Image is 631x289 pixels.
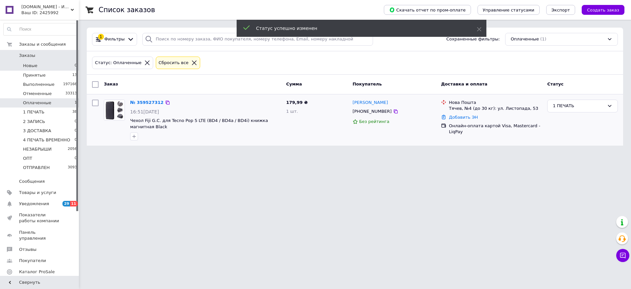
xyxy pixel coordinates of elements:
span: Покупатели [19,258,46,264]
span: Отзывы [19,247,36,253]
span: 1 шт. [286,109,298,114]
span: Сообщения [19,179,45,184]
span: Скачать отчет по пром-оплате [389,7,466,13]
button: Управление статусами [478,5,540,15]
span: 33313 [65,91,77,97]
div: 1 [98,34,104,40]
span: Экспорт [551,8,570,12]
span: Уведомления [19,201,49,207]
span: Товары и услуги [19,190,56,196]
span: 38 [72,109,77,115]
span: Новые [23,63,37,69]
span: Покупатель [353,82,382,86]
span: Выполненные [23,82,55,87]
span: 1 [75,100,77,106]
span: 0629store.com.ua - Интернет магазин чехлов и защитных стекол для смартфонов [21,4,71,10]
a: Чехол Fiji G.C. для Tecno Pop 5 LTE (BD4 / BD4a / BD4i) книжка магнитная Black [130,118,268,129]
span: Доставка и оплата [441,82,487,86]
span: 0 [75,119,77,125]
span: (1) [540,36,546,41]
span: НЕЗАБРЫШИ [23,146,52,152]
div: Тячев, №4 (до 30 кг): ул. Листопада, 53 [449,106,542,111]
div: 1 ПЕЧАТЬ [553,103,604,109]
span: Заказы и сообщения [19,41,66,47]
span: 1 ПЕЧАТЬ [23,109,44,115]
span: 2 ЗАПИСЬ [23,119,45,125]
a: [PERSON_NAME] [353,100,388,106]
span: Отмененные [23,91,52,97]
span: 13 [72,72,77,78]
a: № 359527312 [130,100,164,105]
div: Ваш ID: 2425992 [21,10,79,16]
button: Скачать отчет по пром-оплате [384,5,471,15]
span: 2056 [68,146,77,152]
span: 0 [75,137,77,143]
a: Создать заказ [575,7,624,12]
span: Статус [547,82,564,86]
span: 0 [75,156,77,161]
span: Оплаченные [511,36,539,42]
span: Управление статусами [483,8,534,12]
span: 3 ДОСТАВКА [23,128,51,134]
div: Статус: Оплаченные [94,60,143,66]
span: Панель управления [19,229,61,241]
span: Фильтры [105,36,125,42]
a: Добавить ЭН [449,115,478,120]
span: ОПТ [23,156,32,161]
span: 16:51[DATE] [130,109,159,114]
img: Фото товару [104,100,125,120]
span: Каталог ProSale [19,269,55,275]
span: 0 [75,128,77,134]
span: [PHONE_NUMBER] [353,109,392,114]
span: 4 ПЕЧАТЬ ВРЕМЕННО [23,137,70,143]
span: Заказы [19,53,35,59]
span: Создать заказ [587,8,619,12]
span: Сохраненные фильтры: [446,36,500,42]
div: Онлайн-оплата картой Visa, Mastercard - LiqPay [449,123,542,135]
span: 179,99 ₴ [286,100,308,105]
span: Принятые [23,72,46,78]
div: Нова Пошта [449,100,542,106]
button: Создать заказ [582,5,624,15]
div: Сбросить все [157,60,190,66]
input: Поиск по номеру заказа, ФИО покупателя, номеру телефона, Email, номеру накладной [142,33,373,46]
span: Без рейтинга [359,119,389,124]
span: Показатели работы компании [19,212,61,224]
a: Фото товару [104,100,125,121]
input: Поиск [4,23,77,35]
span: 0 [75,63,77,69]
span: Сумма [286,82,302,86]
div: Статус успешно изменен [256,25,460,32]
span: 29 [62,201,70,206]
span: 3093 [68,165,77,171]
button: Экспорт [546,5,575,15]
span: 11 [70,201,78,206]
span: Заказ [104,82,118,86]
h1: Список заказов [99,6,155,14]
button: Чат с покупателем [616,249,629,262]
span: ОТПРАВЛЕН [23,165,50,171]
span: 197166 [63,82,77,87]
span: Оплаченные [23,100,51,106]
